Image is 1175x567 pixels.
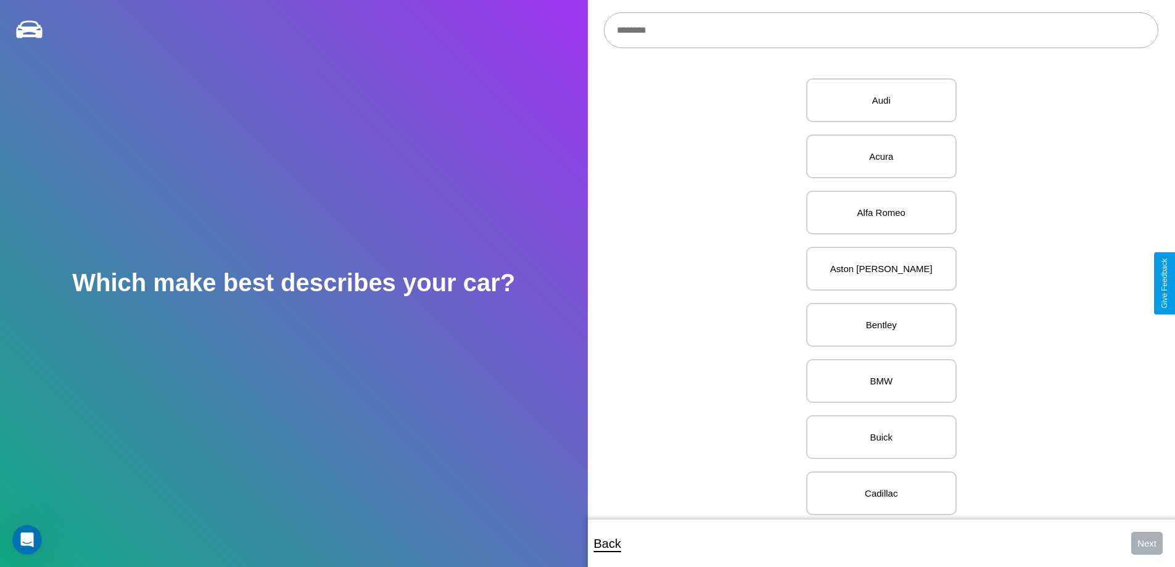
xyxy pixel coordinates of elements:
[12,525,42,555] iframe: Intercom live chat
[820,429,943,445] p: Buick
[820,92,943,109] p: Audi
[1131,532,1163,555] button: Next
[820,204,943,221] p: Alfa Romeo
[1160,259,1169,308] div: Give Feedback
[820,317,943,333] p: Bentley
[72,269,515,297] h2: Which make best describes your car?
[820,260,943,277] p: Aston [PERSON_NAME]
[594,532,621,555] p: Back
[820,485,943,502] p: Cadillac
[820,148,943,165] p: Acura
[820,373,943,389] p: BMW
